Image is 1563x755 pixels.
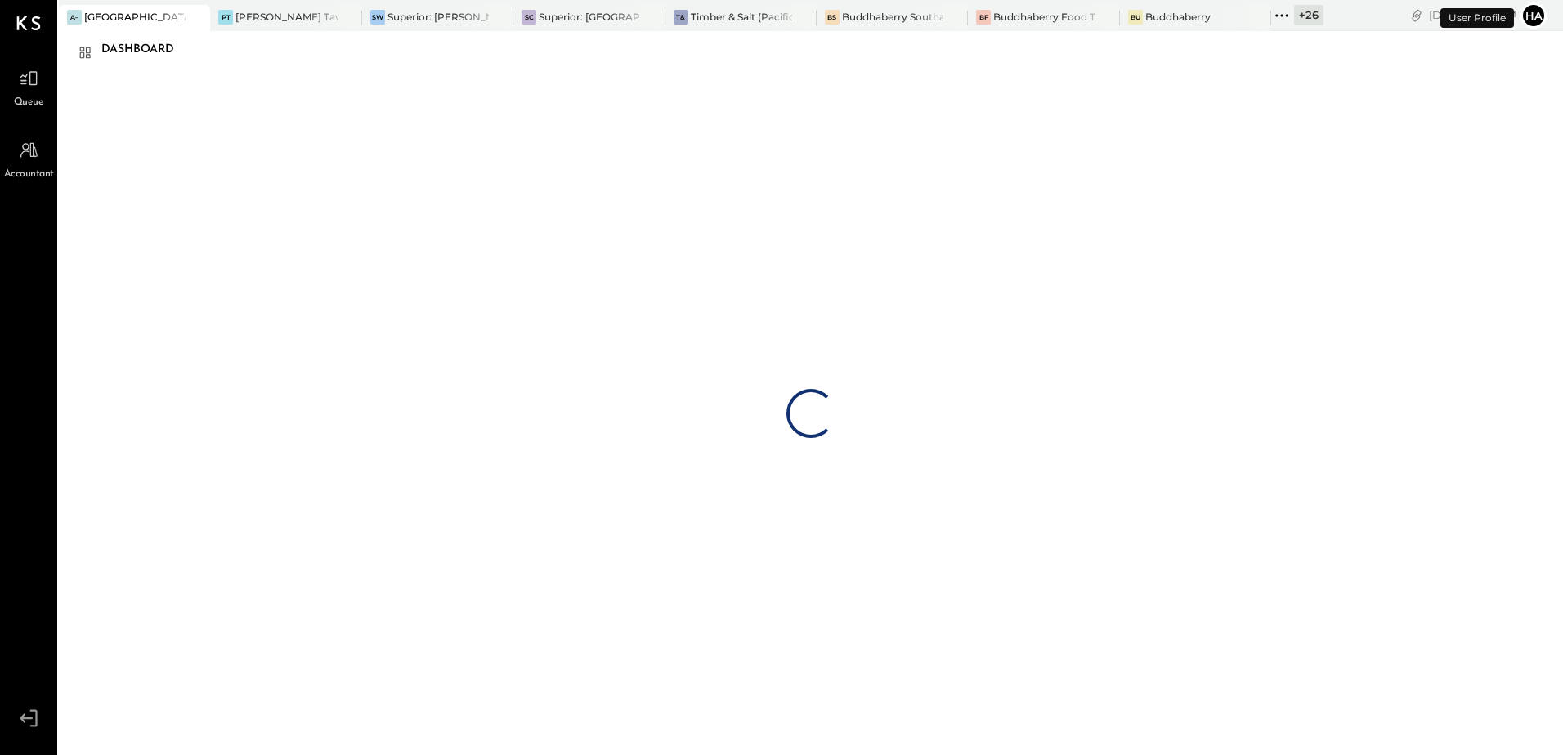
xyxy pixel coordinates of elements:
div: BS [825,10,840,25]
div: Dashboard [101,37,190,63]
span: Accountant [4,168,54,182]
a: Accountant [1,135,56,182]
button: Ha [1520,2,1547,29]
div: SW [370,10,385,25]
div: copy link [1408,7,1425,24]
div: BF [976,10,991,25]
div: Bu [1128,10,1143,25]
div: [GEOGRAPHIC_DATA] – [GEOGRAPHIC_DATA] [84,10,186,24]
div: A– [67,10,82,25]
div: [DATE] [1429,7,1516,23]
div: [PERSON_NAME] Tavern [235,10,337,24]
a: Queue [1,63,56,110]
div: Buddhaberry [1145,10,1211,24]
div: Buddhaberry Food Truck [993,10,1095,24]
div: T& [674,10,688,25]
div: User Profile [1440,8,1514,28]
div: + 26 [1294,5,1323,25]
div: Superior: [GEOGRAPHIC_DATA] [539,10,640,24]
span: Queue [14,96,44,110]
div: Buddhaberry Southampton [842,10,943,24]
div: SC [522,10,536,25]
div: Timber & Salt (Pacific Dining CA1 LLC) [691,10,792,24]
div: Superior: [PERSON_NAME] [387,10,489,24]
div: PT [218,10,233,25]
